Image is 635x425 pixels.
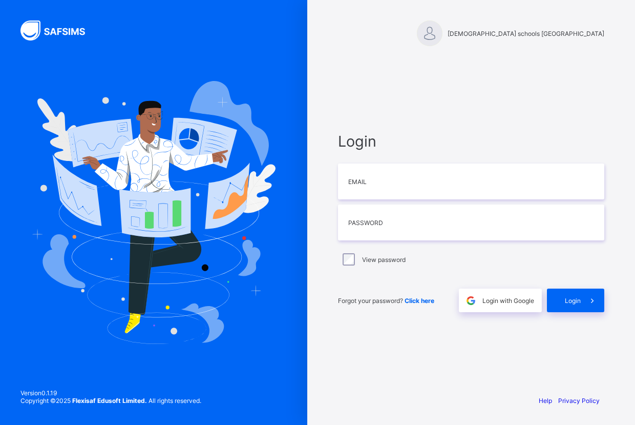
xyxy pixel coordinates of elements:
span: Login [338,132,604,150]
img: google.396cfc9801f0270233282035f929180a.svg [465,295,477,307]
a: Privacy Policy [558,397,600,404]
label: View password [362,256,406,264]
img: SAFSIMS Logo [20,21,97,41]
img: Hero Image [32,81,276,343]
span: Forgot your password? [338,297,434,305]
span: Login [565,297,581,305]
span: [DEMOGRAPHIC_DATA] schools [GEOGRAPHIC_DATA] [448,30,604,37]
a: Help [539,397,552,404]
a: Click here [405,297,434,305]
span: Login with Google [482,297,534,305]
span: Copyright © 2025 All rights reserved. [20,397,201,404]
strong: Flexisaf Edusoft Limited. [72,397,147,404]
span: Version 0.1.19 [20,389,201,397]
